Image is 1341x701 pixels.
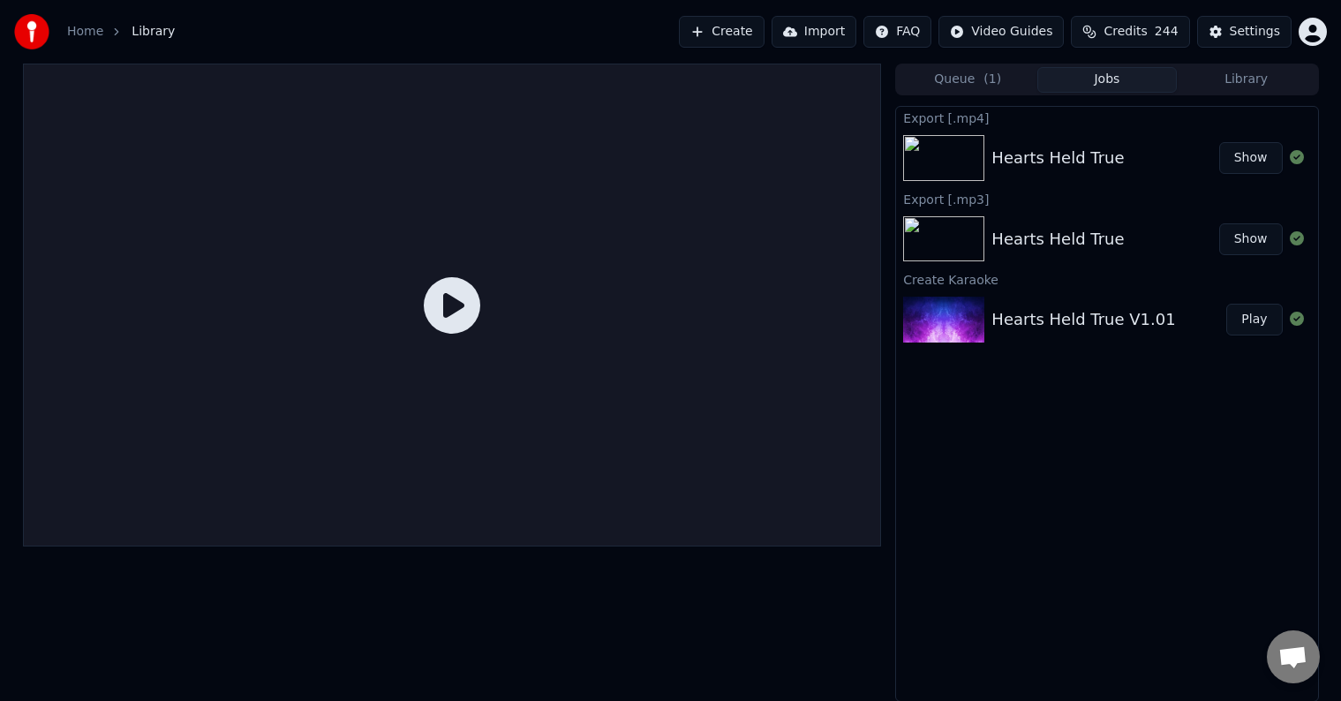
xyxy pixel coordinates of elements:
[772,16,856,48] button: Import
[679,16,765,48] button: Create
[1155,23,1179,41] span: 244
[1104,23,1147,41] span: Credits
[991,146,1124,170] div: Hearts Held True
[14,14,49,49] img: youka
[1226,304,1282,335] button: Play
[1219,223,1283,255] button: Show
[1071,16,1189,48] button: Credits244
[1197,16,1292,48] button: Settings
[1267,630,1320,683] div: Open chat
[898,67,1037,93] button: Queue
[67,23,175,41] nav: breadcrumb
[1230,23,1280,41] div: Settings
[896,107,1317,128] div: Export [.mp4]
[1219,142,1283,174] button: Show
[896,188,1317,209] div: Export [.mp3]
[991,307,1175,332] div: Hearts Held True V1.01
[896,268,1317,290] div: Create Karaoke
[1177,67,1316,93] button: Library
[132,23,175,41] span: Library
[863,16,931,48] button: FAQ
[1037,67,1177,93] button: Jobs
[938,16,1064,48] button: Video Guides
[983,71,1001,88] span: ( 1 )
[67,23,103,41] a: Home
[991,227,1124,252] div: Hearts Held True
